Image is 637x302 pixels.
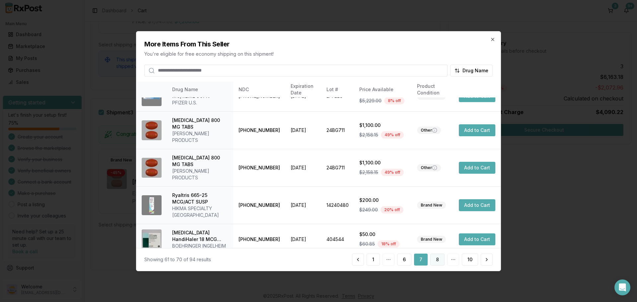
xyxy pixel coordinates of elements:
[144,39,493,48] h2: More Items From This Seller
[378,240,399,248] div: 18 % off
[172,154,228,168] div: [MEDICAL_DATA] 800 MG TABS
[359,122,406,129] div: $1,100.00
[459,90,495,102] button: Add to Cart
[459,162,495,174] button: Add to Cart
[381,131,404,139] div: 49 % off
[417,127,441,134] div: Other
[417,236,446,243] div: Brand New
[233,224,285,255] td: [PHONE_NUMBER]
[462,67,488,74] span: Drug Name
[381,169,404,176] div: 49 % off
[462,254,478,266] button: 10
[384,97,404,104] div: 8 % off
[321,149,354,186] td: 24BG711
[359,159,406,166] div: $1,100.00
[285,224,321,255] td: [DATE]
[285,111,321,149] td: [DATE]
[414,254,428,266] button: 7
[172,99,228,106] div: PFIZER U.S.
[144,256,211,263] div: Showing 61 to 70 of 94 results
[142,86,162,106] img: Ngenla 60 MG/1.2ML SOPN
[233,149,285,186] td: [PHONE_NUMBER]
[359,169,378,176] span: $2,158.15
[430,254,445,266] button: 8
[367,254,380,266] button: 1
[412,82,454,97] th: Product Condition
[285,186,321,224] td: [DATE]
[359,241,375,247] span: $60.85
[417,164,441,171] div: Other
[359,231,406,238] div: $50.00
[459,124,495,136] button: Add to Cart
[381,206,403,213] div: 20 % off
[172,130,228,144] div: [PERSON_NAME] PRODUCTS
[321,186,354,224] td: 14240480
[142,158,162,178] img: Prezista 800 MG TABS
[359,207,378,213] span: $249.00
[417,92,446,100] div: Brand New
[142,195,162,215] img: Ryaltris 665-25 MCG/ACT SUSP
[459,233,495,245] button: Add to Cart
[359,132,378,138] span: $2,158.15
[172,117,228,130] div: [MEDICAL_DATA] 800 MG TABS
[321,82,354,97] th: Lot #
[417,202,446,209] div: Brand New
[321,111,354,149] td: 24BG711
[354,82,412,97] th: Price Available
[172,229,228,243] div: [MEDICAL_DATA] HandiHaler 18 MCG CAPS
[172,205,228,218] div: HIKMA SPECIALTY [GEOGRAPHIC_DATA]
[233,186,285,224] td: [PHONE_NUMBER]
[321,224,354,255] td: 404544
[233,111,285,149] td: [PHONE_NUMBER]
[450,64,493,76] button: Drug Name
[144,50,493,57] p: You're eligible for free economy shipping on this shipment!
[285,82,321,97] th: Expiration Date
[142,120,162,140] img: Prezista 800 MG TABS
[142,229,162,249] img: Spiriva HandiHaler 18 MCG CAPS
[285,149,321,186] td: [DATE]
[359,97,382,104] span: $5,229.00
[167,82,233,97] th: Drug Name
[172,168,228,181] div: [PERSON_NAME] PRODUCTS
[172,192,228,205] div: Ryaltris 665-25 MCG/ACT SUSP
[233,82,285,97] th: NDC
[459,199,495,211] button: Add to Cart
[359,197,406,204] div: $200.00
[397,254,411,266] button: 6
[172,243,228,249] div: BOEHRINGER INGELHEIM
